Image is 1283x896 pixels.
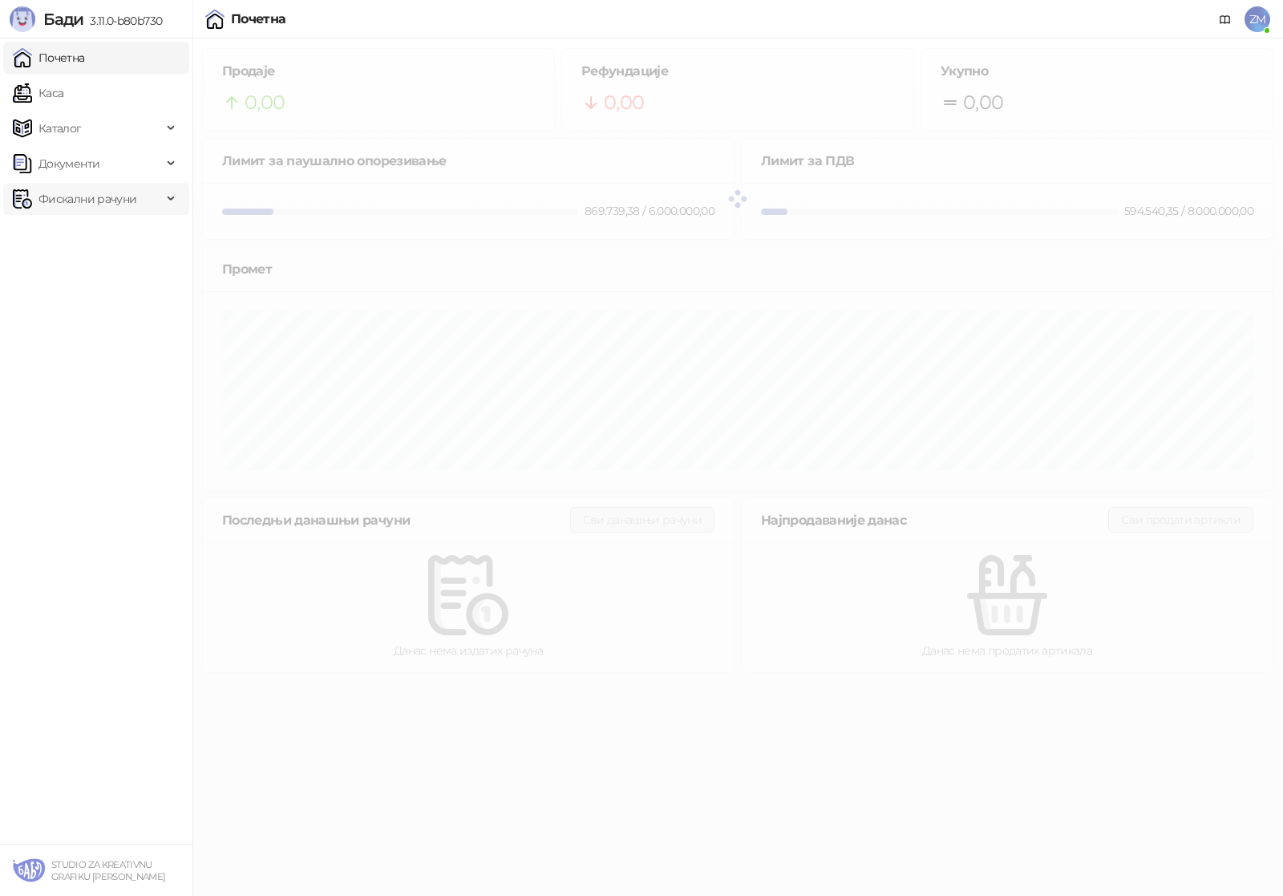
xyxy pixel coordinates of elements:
a: Почетна [13,42,85,74]
span: Фискални рачуни [38,183,136,215]
span: ZM [1245,6,1270,32]
span: 3.11.0-b80b730 [83,14,162,28]
span: Каталог [38,112,82,144]
img: 64x64-companyLogo-4d0a4515-02ce-43d0-8af4-3da660a44a69.png [13,854,45,886]
img: Logo [10,6,35,32]
small: STUDIO ZA KREATIVNU GRAFIKU [PERSON_NAME] [51,859,166,882]
a: Документација [1212,6,1238,32]
a: Каса [13,77,63,109]
div: Почетна [231,13,286,26]
span: Документи [38,148,99,180]
span: Бади [43,10,83,29]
